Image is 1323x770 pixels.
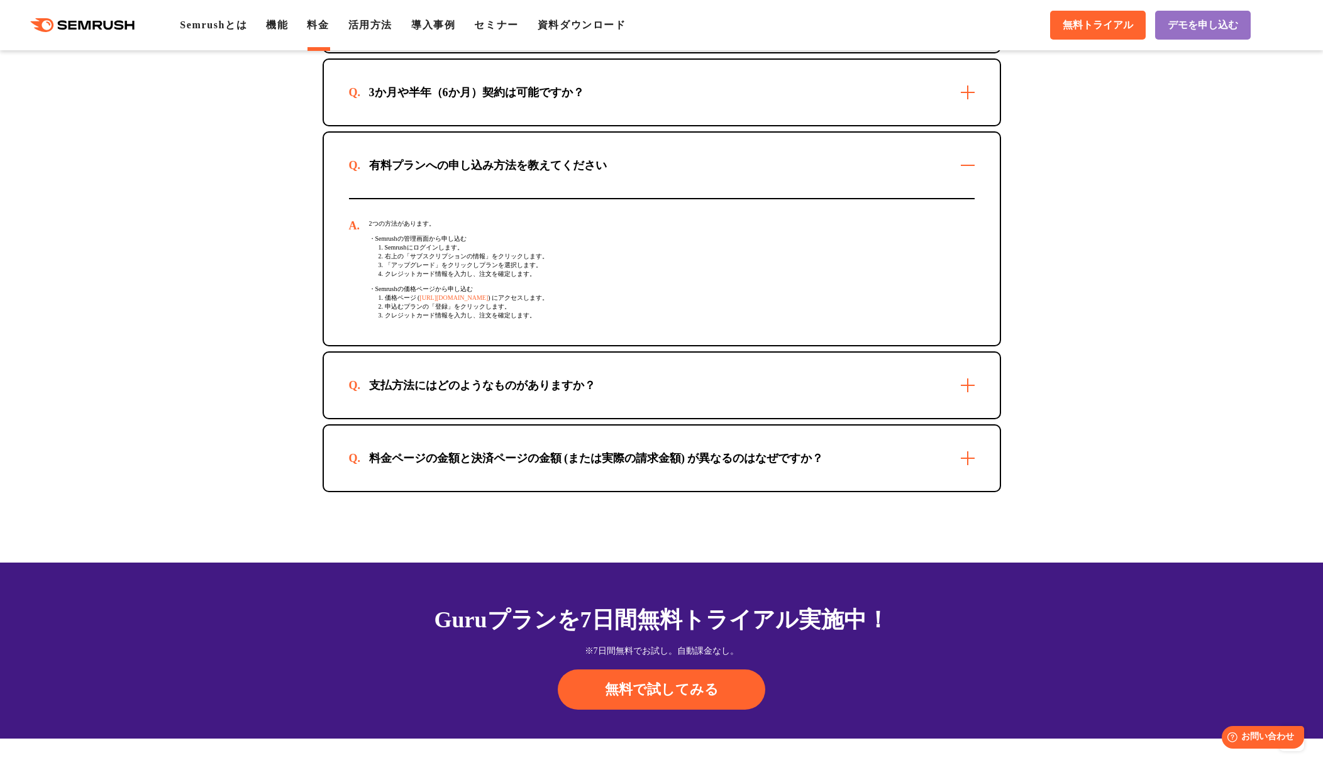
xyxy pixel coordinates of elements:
div: ・Semrushの価格ページから申し込む [369,285,975,294]
a: Semrushとは [180,19,247,30]
a: 資料ダウンロード [538,19,626,30]
a: 導入事例 [411,19,455,30]
a: [URL][DOMAIN_NAME] [419,294,488,301]
div: 2. 右上の「サブスクリプションの情報」をクリックします。 [369,252,975,261]
span: 無料トライアル実施中！ [637,607,889,632]
span: デモを申し込む [1168,19,1238,32]
div: ※7日間無料でお試し。自動課金なし。 [323,645,1001,657]
span: 無料トライアル [1063,19,1133,32]
div: 2つの方法があります。 [369,219,975,228]
div: 2. 申込むプランの「登録」をクリックします。 [369,302,975,311]
div: 1. Semrushにログインします。 [369,243,975,252]
a: 無料トライアル [1050,11,1146,40]
div: 3か月や半年（6か月）契約は可能ですか？ [349,85,604,100]
iframe: Help widget launcher [1211,721,1309,756]
a: デモを申し込む [1155,11,1251,40]
div: 料金ページの金額と決済ページの金額 (または実際の請求金額) が異なるのはなぜですか？ [349,451,844,466]
div: 1. 価格ページ ( ) にアクセスします。 [369,294,975,302]
a: 機能 [266,19,288,30]
span: 無料で試してみる [605,680,719,699]
a: セミナー [474,19,518,30]
a: 活用方法 [348,19,392,30]
a: 無料で試してみる [558,669,765,710]
div: 有料プランへの申し込み方法を教えてください [349,158,627,173]
a: 料金 [307,19,329,30]
div: 4. クレジットカード情報を入力し、注文を確定します。 [369,270,975,278]
div: Guruプランを7日間 [323,603,1001,637]
div: 支払方法にはどのようなものがありますか？ [349,378,616,393]
div: 3. 「アップグレード」をクリックしプランを選択します。 [369,261,975,270]
div: 3. クレジットカード情報を入力し、注文を確定します。 [369,311,975,320]
div: ・Semrushの管理画面から申し込む [369,234,975,243]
